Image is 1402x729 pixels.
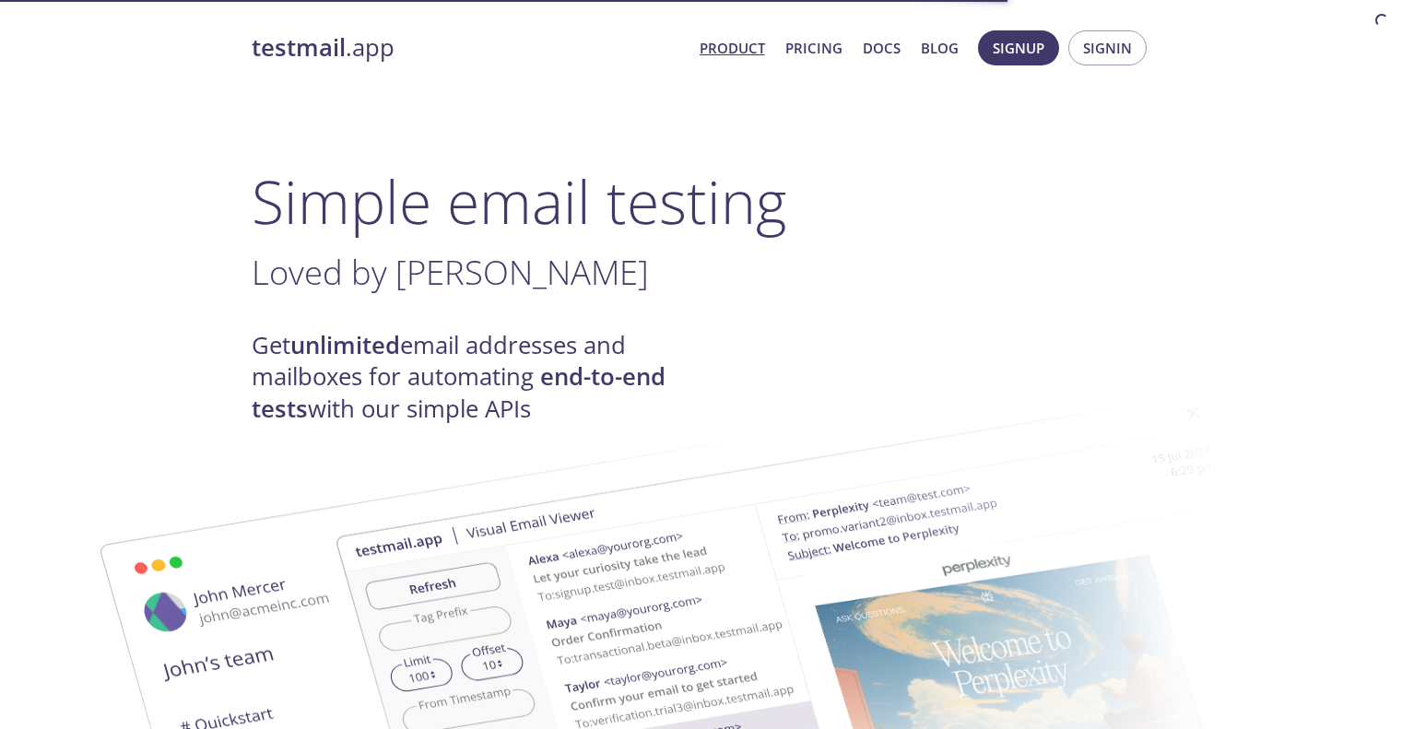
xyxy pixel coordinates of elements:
a: testmail.app [252,32,685,64]
strong: unlimited [290,329,400,361]
span: Signup [993,36,1044,60]
a: Product [700,36,765,60]
h1: Simple email testing [252,166,1151,237]
strong: testmail [252,31,346,64]
button: Signup [978,30,1059,65]
strong: end-to-end tests [252,360,666,424]
button: Signin [1068,30,1147,65]
span: Loved by [PERSON_NAME] [252,249,649,295]
a: Blog [921,36,959,60]
h4: Get email addresses and mailboxes for automating with our simple APIs [252,330,701,425]
a: Pricing [785,36,842,60]
a: Docs [863,36,901,60]
span: Signin [1083,36,1132,60]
